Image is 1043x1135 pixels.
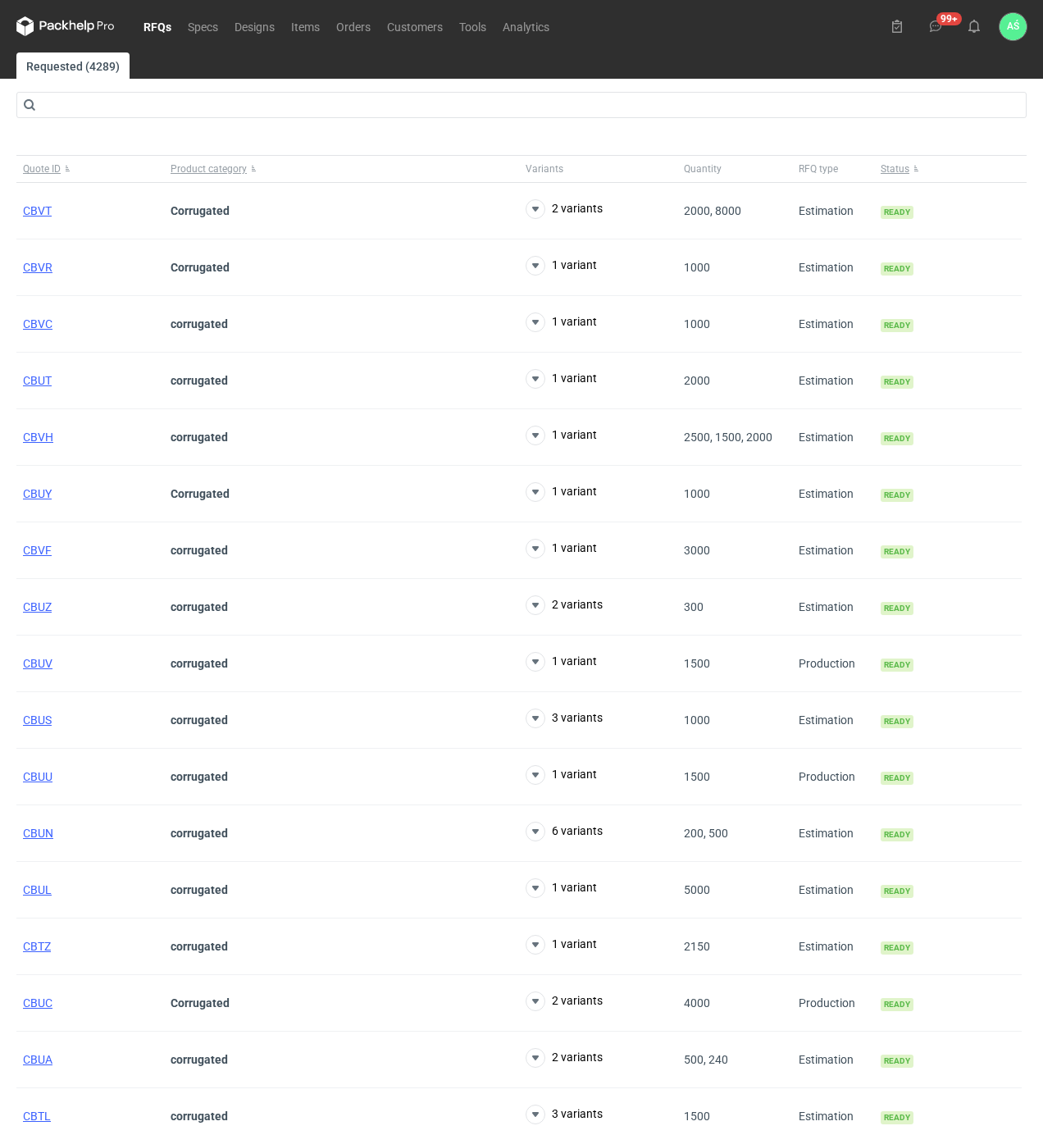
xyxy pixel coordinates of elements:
[23,374,52,387] a: CBUT
[23,204,52,217] a: CBVT
[171,713,228,727] strong: corrugated
[922,13,949,39] button: 99+
[881,602,913,615] span: Ready
[526,539,597,558] button: 1 variant
[684,713,710,727] span: 1000
[684,1110,710,1123] span: 1500
[684,883,710,896] span: 5000
[23,600,52,613] a: CBUZ
[526,426,597,445] button: 1 variant
[792,975,874,1032] div: Production
[379,16,451,36] a: Customers
[684,162,722,175] span: Quantity
[792,353,874,409] div: Estimation
[23,544,52,557] a: CBVF
[451,16,494,36] a: Tools
[881,162,909,175] span: Status
[171,657,228,670] strong: corrugated
[171,431,228,444] strong: corrugated
[23,940,51,953] span: CBTZ
[792,466,874,522] div: Estimation
[684,317,710,330] span: 1000
[171,600,228,613] strong: corrugated
[792,296,874,353] div: Estimation
[792,749,874,805] div: Production
[792,692,874,749] div: Estimation
[792,579,874,636] div: Estimation
[881,659,913,672] span: Ready
[526,1048,603,1068] button: 2 variants
[23,487,52,500] span: CBUY
[23,883,52,896] a: CBUL
[792,239,874,296] div: Estimation
[23,713,52,727] a: CBUS
[171,1053,228,1066] strong: corrugated
[16,156,164,182] button: Quote ID
[135,16,180,36] a: RFQs
[874,156,1022,182] button: Status
[526,312,597,332] button: 1 variant
[164,156,519,182] button: Product category
[684,770,710,783] span: 1500
[171,996,230,1010] strong: Corrugated
[684,940,710,953] span: 2150
[526,369,597,389] button: 1 variant
[792,1032,874,1088] div: Estimation
[792,522,874,579] div: Estimation
[23,996,52,1010] a: CBUC
[526,199,603,219] button: 2 variants
[526,595,603,615] button: 2 variants
[684,374,710,387] span: 2000
[684,600,704,613] span: 300
[881,998,913,1011] span: Ready
[23,1110,51,1123] span: CBTL
[799,162,838,175] span: RFQ type
[23,657,52,670] span: CBUV
[792,805,874,862] div: Estimation
[16,16,115,36] svg: Packhelp Pro
[881,319,913,332] span: Ready
[684,1053,728,1066] span: 500, 240
[881,376,913,389] span: Ready
[171,261,230,274] strong: Corrugated
[171,883,228,896] strong: corrugated
[684,544,710,557] span: 3000
[23,1053,52,1066] a: CBUA
[494,16,558,36] a: Analytics
[526,1105,603,1124] button: 3 variants
[526,765,597,785] button: 1 variant
[171,317,228,330] strong: corrugated
[226,16,283,36] a: Designs
[23,431,53,444] a: CBVH
[171,487,230,500] strong: Corrugated
[684,657,710,670] span: 1500
[23,770,52,783] a: CBUU
[881,1055,913,1068] span: Ready
[684,431,772,444] span: 2500, 1500, 2000
[881,828,913,841] span: Ready
[180,16,226,36] a: Specs
[171,374,228,387] strong: corrugated
[526,652,597,672] button: 1 variant
[684,261,710,274] span: 1000
[23,317,52,330] a: CBVC
[684,996,710,1010] span: 4000
[328,16,379,36] a: Orders
[526,162,563,175] span: Variants
[171,204,230,217] strong: Corrugated
[881,545,913,558] span: Ready
[1000,13,1027,40] button: AŚ
[881,715,913,728] span: Ready
[792,636,874,692] div: Production
[792,918,874,975] div: Estimation
[792,862,874,918] div: Estimation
